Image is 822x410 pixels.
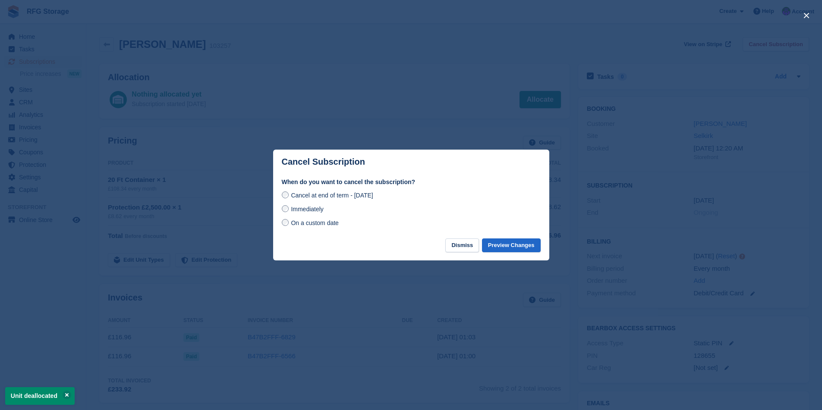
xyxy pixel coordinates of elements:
button: Dismiss [445,238,479,253]
span: On a custom date [291,219,339,226]
button: close [800,9,813,22]
input: Immediately [282,205,289,212]
span: Cancel at end of term - [DATE] [291,192,373,199]
span: Immediately [291,206,323,213]
p: Cancel Subscription [282,157,365,167]
input: On a custom date [282,219,289,226]
button: Preview Changes [482,238,541,253]
p: Unit deallocated [5,387,75,405]
input: Cancel at end of term - [DATE] [282,191,289,198]
label: When do you want to cancel the subscription? [282,178,541,187]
